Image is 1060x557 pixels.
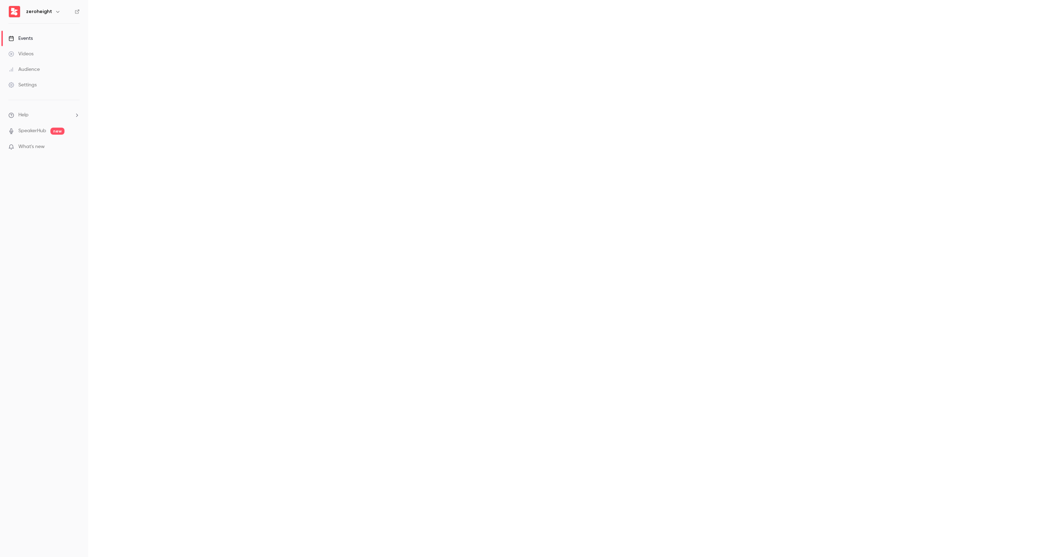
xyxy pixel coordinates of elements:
a: SpeakerHub [18,127,46,135]
li: help-dropdown-opener [8,111,80,119]
span: new [50,128,64,135]
span: Help [18,111,29,119]
div: Events [8,35,33,42]
div: Audience [8,66,40,73]
h6: zeroheight [26,8,52,15]
div: Settings [8,81,37,88]
span: What's new [18,143,45,151]
img: zeroheight [9,6,20,17]
div: Videos [8,50,33,57]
